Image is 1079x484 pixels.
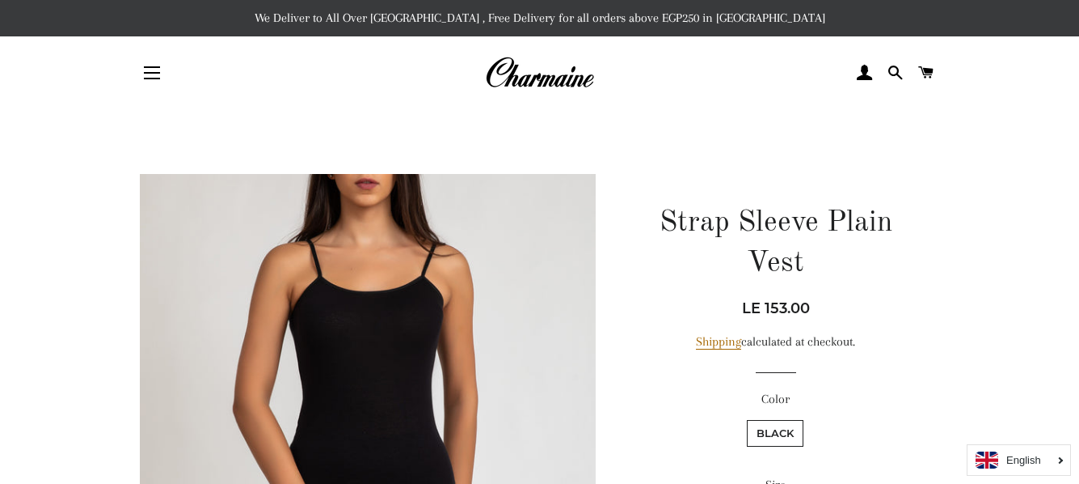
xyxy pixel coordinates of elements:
a: Shipping [696,334,741,350]
h1: Strap Sleeve Plain Vest [632,203,919,285]
label: Color [632,389,919,410]
span: LE 153.00 [742,299,810,317]
div: calculated at checkout. [632,332,919,352]
a: English [976,452,1062,469]
i: English [1006,455,1041,465]
img: Charmaine Egypt [485,55,594,91]
label: Black [747,420,803,447]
